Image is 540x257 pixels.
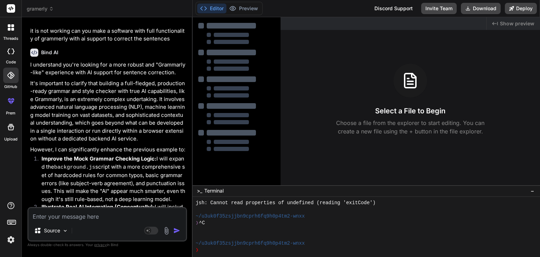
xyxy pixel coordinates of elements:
[195,220,199,226] span: ❯
[30,146,186,154] p: However, I can significantly enhance the previous example to:
[531,187,534,194] span: −
[529,185,536,196] button: −
[27,242,187,248] p: Always double-check its answers. Your in Bind
[421,3,457,14] button: Invite Team
[199,220,205,226] span: ^C
[195,247,199,253] span: ❯
[173,227,180,234] img: icon
[500,20,534,27] span: Show preview
[505,3,537,14] button: Deploy
[4,84,17,90] label: GitHub
[41,203,155,210] strong: Illustrate Real AI Integration (Conceptually):
[44,227,60,234] p: Source
[195,213,305,220] span: ~/u3uk0f35zsjjbn9cprh6fq9h0p4tm2-wnxx
[3,36,18,42] label: threads
[30,61,186,77] p: I understand you're looking for a more robust and "Grammarly-like" experience with AI support for...
[5,234,17,246] img: settings
[4,136,18,142] label: Upload
[36,155,186,203] li: I will expand the script with a more comprehensive set of hardcoded rules for common typos, basic...
[6,110,15,116] label: prem
[204,187,224,194] span: Terminal
[162,227,171,235] img: attachment
[94,243,107,247] span: privacy
[226,4,261,13] button: Preview
[41,155,156,162] strong: Improve the Mock Grammar Checking Logic:
[197,4,226,13] button: Editor
[332,119,489,136] p: Choose a file from the explorer to start editing. You can create a new file using the + button in...
[461,3,501,14] button: Download
[6,59,16,65] label: code
[195,240,305,247] span: ~/u3uk0f35zsjjbn9cprh6fq9h0p4tm2-wnxx
[370,3,417,14] div: Discord Support
[62,228,68,234] img: Pick Models
[195,200,375,206] span: jsh: Cannot read properties of undefined (reading 'exitCode')
[30,27,186,43] p: it is not working can you make a software with full functionality of grammerly with ai support to...
[41,49,58,56] h6: Bind AI
[54,164,95,170] code: background.js
[27,5,54,12] span: gramerly
[30,80,186,143] p: It's important to clarify that building a full-fledged, production-ready grammar and style checke...
[197,187,202,194] span: >_
[375,106,445,116] h3: Select a File to Begin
